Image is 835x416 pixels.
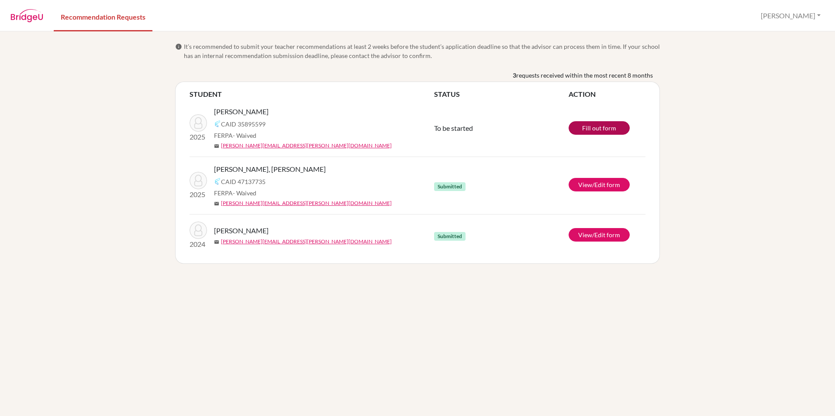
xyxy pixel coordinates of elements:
a: View/Edit form [569,178,630,191]
img: Gajdek, Bono Jakub [190,172,207,189]
span: Submitted [434,232,466,241]
th: STATUS [434,89,569,99]
span: [PERSON_NAME] [214,225,269,236]
img: Common App logo [214,178,221,185]
a: View/Edit form [569,228,630,242]
span: CAID 35895599 [221,119,266,129]
p: 2024 [190,239,207,249]
span: It’s recommended to submit your teacher recommendations at least 2 weeks before the student’s app... [184,42,660,60]
span: FERPA [214,188,256,198]
th: STUDENT [190,89,434,99]
span: To be started [434,124,473,132]
a: [PERSON_NAME][EMAIL_ADDRESS][PERSON_NAME][DOMAIN_NAME] [221,142,392,150]
img: Common App logo [214,120,221,127]
span: [PERSON_NAME] [214,106,269,117]
span: [PERSON_NAME], [PERSON_NAME] [214,164,326,174]
img: Bhesania, Aryav [190,114,207,132]
th: ACTION [569,89,645,99]
a: Recommendation Requests [54,1,152,31]
p: 2025 [190,189,207,200]
span: mail [214,239,219,245]
a: [PERSON_NAME][EMAIL_ADDRESS][PERSON_NAME][DOMAIN_NAME] [221,199,392,207]
span: - Waived [233,189,256,197]
img: BridgeU logo [10,9,43,22]
span: - Waived [233,132,256,139]
span: mail [214,201,219,206]
p: 2025 [190,132,207,142]
span: requests received within the most recent 8 months [516,71,653,80]
span: mail [214,143,219,149]
span: FERPA [214,131,256,140]
b: 3 [513,71,516,80]
span: Submitted [434,182,466,191]
span: info [175,43,182,50]
a: [PERSON_NAME][EMAIL_ADDRESS][PERSON_NAME][DOMAIN_NAME] [221,238,392,246]
span: CAID 47137735 [221,177,266,186]
img: Lim, Aurelia Claribel [190,222,207,239]
a: Fill out form [569,121,630,135]
button: [PERSON_NAME] [757,7,825,24]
